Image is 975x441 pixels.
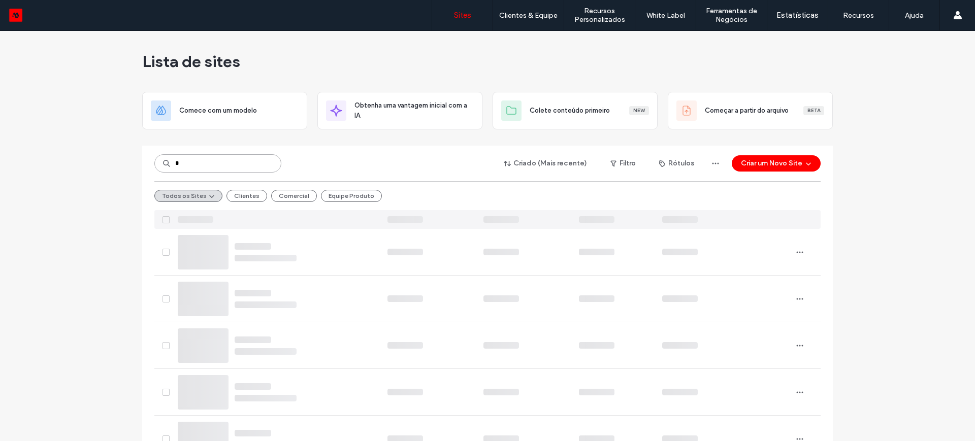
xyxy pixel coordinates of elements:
span: Obtenha uma vantagem inicial com a IA [354,100,474,121]
button: Comercial [271,190,317,202]
button: Criado (Mais recente) [495,155,596,172]
div: Colete conteúdo primeiroNew [493,92,658,129]
button: Clientes [226,190,267,202]
span: Começar a partir do arquivo [705,106,789,116]
label: Ferramentas de Negócios [696,7,767,24]
label: Sites [454,11,471,20]
label: Estatísticas [776,11,819,20]
label: Clientes & Equipe [499,11,558,20]
label: Ajuda [905,11,924,20]
div: Obtenha uma vantagem inicial com a IA [317,92,482,129]
div: Começar a partir do arquivoBeta [668,92,833,129]
button: Criar um Novo Site [732,155,821,172]
button: Todos os Sites [154,190,222,202]
label: Recursos [843,11,874,20]
span: Comece com um modelo [179,106,257,116]
span: Lista de sites [142,51,240,72]
button: Rótulos [650,155,703,172]
div: Beta [803,106,824,115]
span: Ajuda [22,7,48,16]
label: White Label [646,11,685,20]
div: Comece com um modelo [142,92,307,129]
label: Recursos Personalizados [564,7,635,24]
button: Equipe Produto [321,190,382,202]
div: New [629,106,649,115]
span: Colete conteúdo primeiro [530,106,610,116]
button: Filtro [600,155,646,172]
